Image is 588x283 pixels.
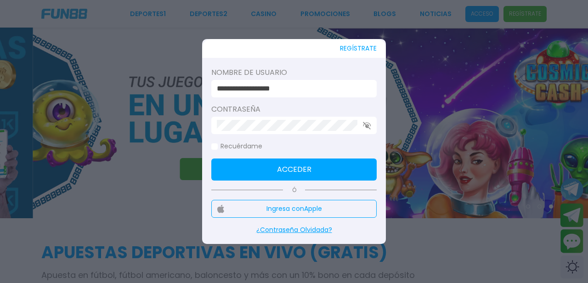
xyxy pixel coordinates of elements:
button: REGÍSTRATE [340,39,377,58]
label: Nombre de usuario [211,67,377,78]
button: Ingresa conApple [211,200,377,218]
label: Recuérdame [211,141,262,151]
p: Ó [211,186,377,194]
p: ¿Contraseña Olvidada? [211,225,377,235]
label: Contraseña [211,104,377,115]
button: Acceder [211,158,377,181]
